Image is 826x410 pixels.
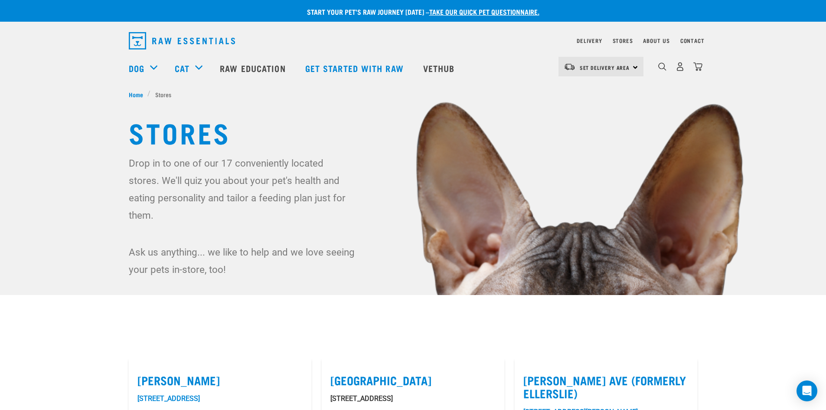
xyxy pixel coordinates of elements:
a: Raw Education [211,51,296,85]
a: take our quick pet questionnaire. [429,10,539,13]
a: Dog [129,62,144,75]
nav: breadcrumbs [129,90,698,99]
a: Get started with Raw [297,51,415,85]
p: [STREET_ADDRESS] [330,394,496,404]
img: home-icon@2x.png [693,62,702,71]
a: Vethub [415,51,466,85]
p: Ask us anything... we like to help and we love seeing your pets in-store, too! [129,243,356,278]
nav: dropdown navigation [122,29,705,53]
img: van-moving.png [564,63,575,71]
a: Delivery [577,39,602,42]
div: Open Intercom Messenger [797,380,817,401]
img: user.png [676,62,685,71]
a: About Us [643,39,669,42]
label: [GEOGRAPHIC_DATA] [330,374,496,387]
img: home-icon-1@2x.png [658,62,666,71]
label: [PERSON_NAME] [137,374,303,387]
span: Home [129,90,143,99]
h1: Stores [129,116,698,148]
a: [STREET_ADDRESS] [137,394,200,403]
a: Stores [613,39,633,42]
span: Set Delivery Area [580,66,630,69]
a: Home [129,90,148,99]
a: Cat [175,62,189,75]
a: Contact [680,39,705,42]
img: Raw Essentials Logo [129,32,235,49]
label: [PERSON_NAME] Ave (Formerly Ellerslie) [523,374,689,400]
p: Drop in to one of our 17 conveniently located stores. We'll quiz you about your pet's health and ... [129,154,356,224]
